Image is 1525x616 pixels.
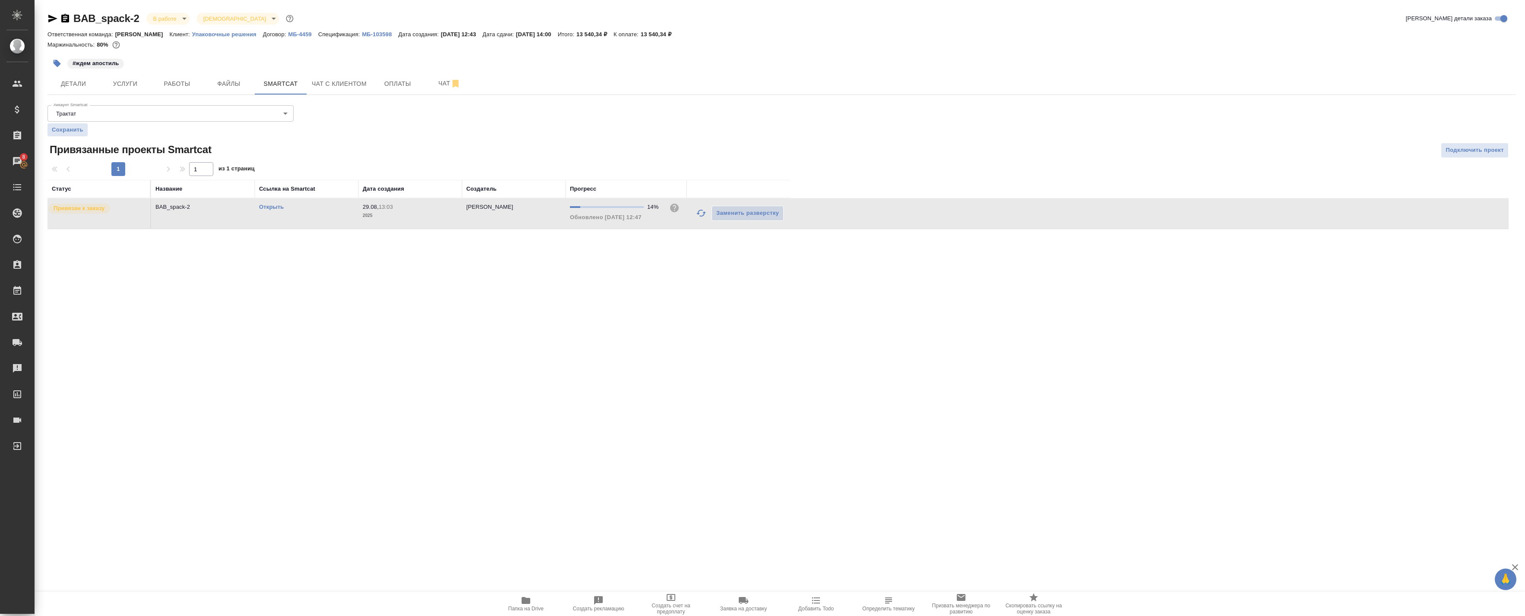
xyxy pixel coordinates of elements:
[155,185,182,193] div: Название
[508,606,544,612] span: Папка на Drive
[707,592,780,616] button: Заявка на доставку
[52,185,71,193] div: Статус
[47,54,66,73] button: Добавить тэг
[156,79,198,89] span: Работы
[576,31,614,38] p: 13 540,34 ₽
[852,592,925,616] button: Определить тематику
[2,151,32,172] a: 8
[47,31,115,38] p: Ответственная команда:
[712,206,784,221] button: Заменить разверстку
[516,31,558,38] p: [DATE] 14:00
[363,185,404,193] div: Дата создания
[362,30,398,38] a: МБ-103598
[570,214,642,220] span: Обновлено [DATE] 12:47
[47,13,58,24] button: Скопировать ссылку для ЯМессенджера
[53,79,94,89] span: Детали
[363,204,379,210] p: 29.08,
[312,79,367,89] span: Чат с клиентом
[570,185,596,193] div: Прогресс
[47,41,97,48] p: Маржинальность:
[318,31,362,38] p: Спецификация:
[483,31,516,38] p: Дата сдачи:
[1003,603,1065,615] span: Скопировать ссылку на оценку заказа
[450,79,461,89] svg: Отписаться
[466,185,497,193] div: Создатель
[104,79,146,89] span: Услуги
[151,15,179,22] button: В работе
[97,41,110,48] p: 80%
[170,31,192,38] p: Клиент:
[691,203,712,223] button: Обновить прогресс
[1495,569,1516,590] button: 🙏
[17,153,30,161] span: 8
[573,606,624,612] span: Создать рекламацию
[192,31,263,38] p: Упаковочные решения
[196,13,279,25] div: В работе
[218,163,255,176] span: из 1 страниц
[260,79,301,89] span: Smartcat
[155,203,250,211] p: BAB_spack-2
[288,30,318,38] a: МБ-4459
[635,592,707,616] button: Создать счет на предоплату
[399,31,441,38] p: Дата создания:
[780,592,852,616] button: Добавить Todo
[362,31,398,38] p: МБ-103598
[558,31,576,38] p: Итого:
[466,204,513,210] p: [PERSON_NAME]
[201,15,269,22] button: [DEMOGRAPHIC_DATA]
[54,110,79,117] button: Трактат
[716,208,779,218] span: Заменить разверстку
[641,31,678,38] p: 13 540,34 ₽
[284,13,295,24] button: Доп статусы указывают на важность/срочность заказа
[1498,570,1513,588] span: 🙏
[54,204,105,213] p: Привязан к заказу
[47,143,212,157] span: Привязанные проекты Smartcat
[997,592,1070,616] button: Скопировать ссылку на оценку заказа
[429,78,470,89] span: Чат
[66,59,125,66] span: ждем апостиль
[363,211,458,220] p: 2025
[377,79,418,89] span: Оплаты
[208,79,250,89] span: Файлы
[115,31,170,38] p: [PERSON_NAME]
[720,606,767,612] span: Заявка на доставку
[192,30,263,38] a: Упаковочные решения
[562,592,635,616] button: Создать рекламацию
[47,123,88,136] button: Сохранить
[146,13,190,25] div: В работе
[647,203,662,211] div: 14%
[1441,143,1509,158] button: Подключить проект
[490,592,562,616] button: Папка на Drive
[263,31,288,38] p: Договор:
[614,31,641,38] p: К оплате:
[259,185,315,193] div: Ссылка на Smartcat
[798,606,834,612] span: Добавить Todo
[441,31,483,38] p: [DATE] 12:43
[288,31,318,38] p: МБ-4459
[259,204,284,210] a: Открыть
[47,105,294,122] div: Трактат
[1406,14,1492,23] span: [PERSON_NAME] детали заказа
[379,204,393,210] p: 13:03
[1446,145,1504,155] span: Подключить проект
[73,13,139,24] a: BAB_spack-2
[640,603,702,615] span: Создать счет на предоплату
[111,39,122,50] button: 2267.00 RUB;
[73,59,119,68] p: #ждем апостиль
[862,606,914,612] span: Определить тематику
[925,592,997,616] button: Призвать менеджера по развитию
[930,603,992,615] span: Призвать менеджера по развитию
[52,126,83,134] span: Сохранить
[60,13,70,24] button: Скопировать ссылку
